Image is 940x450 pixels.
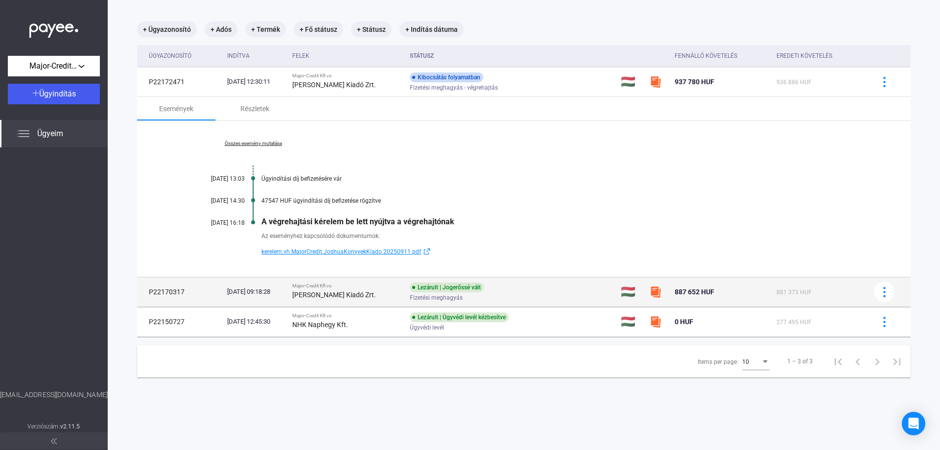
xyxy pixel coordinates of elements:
img: szamlazzhu-mini [650,76,661,88]
mat-chip: + Adós [205,22,237,37]
img: plus-white.svg [32,90,39,96]
img: white-payee-white-dot.svg [29,18,78,38]
img: more-blue [879,317,890,327]
div: Felek [292,50,402,62]
strong: v2.11.5 [60,423,80,430]
span: Ügyvédi levél [410,322,444,333]
div: Események [159,103,193,115]
mat-chip: + Fő státusz [294,22,343,37]
td: P22150727 [137,307,223,336]
span: 937 780 HUF [675,78,714,86]
mat-chip: + Státusz [351,22,392,37]
mat-chip: + Termék [245,22,286,37]
img: arrow-double-left-grey.svg [51,438,57,444]
button: more-blue [874,282,894,302]
mat-chip: + Ügyazonosító [137,22,197,37]
span: Fizetési meghagyás - végrehajtás [410,82,498,94]
div: Ügyazonosító [149,50,191,62]
div: Open Intercom Messenger [902,412,925,435]
div: Lezárult | Ügyvédi levél kézbesítve [410,312,509,322]
span: 881 373 HUF [776,289,812,296]
div: Items per page: [698,356,738,368]
button: more-blue [874,71,894,92]
span: 277 495 HUF [776,319,812,326]
span: Fizetési meghagyás [410,292,463,304]
img: list.svg [18,128,29,140]
div: Eredeti követelés [776,50,832,62]
div: Ügyindítási díj befizetésére vár [261,175,862,182]
a: kerelem.vh.MajorCredit.JoshuaKonyvekKiado.20250911.pdfexternal-link-blue [261,246,862,258]
div: Fennálló követelés [675,50,737,62]
div: Részletek [240,103,269,115]
div: Major-Credit Kft vs [292,283,402,289]
div: A végrehajtási kérelem be lett nyújtva a végrehajtónak [261,217,862,226]
button: Last page [887,352,907,371]
td: 🇭🇺 [617,67,646,96]
button: Previous page [848,352,868,371]
span: kerelem.vh.MajorCredit.JoshuaKonyvekKiado.20250911.pdf [261,246,421,258]
button: Ügyindítás [8,84,100,104]
span: 936 886 HUF [776,79,812,86]
img: more-blue [879,77,890,87]
button: Next page [868,352,887,371]
div: Felek [292,50,309,62]
span: 887 652 HUF [675,288,714,296]
div: [DATE] 13:03 [186,175,245,182]
div: Ügyazonosító [149,50,219,62]
div: Major-Credit Kft vs [292,313,402,319]
strong: NHK Naphegy Kft. [292,321,348,329]
div: Az eseményhez kapcsolódó dokumentumok: [261,231,862,241]
img: external-link-blue [421,248,433,255]
div: Major-Credit Kft vs [292,73,402,79]
div: [DATE] 12:30:11 [227,77,285,87]
img: szamlazzhu-mini [650,286,661,298]
mat-chip: + Indítás dátuma [399,22,464,37]
div: Indítva [227,50,285,62]
div: Kibocsátás folyamatban [410,72,483,82]
img: more-blue [879,287,890,297]
th: Státusz [406,45,616,67]
td: 🇭🇺 [617,307,646,336]
strong: [PERSON_NAME] Kiadó Zrt. [292,81,376,89]
span: Ügyeim [37,128,63,140]
td: P22172471 [137,67,223,96]
div: Indítva [227,50,250,62]
a: Összes esemény mutatása [186,141,320,146]
div: Fennálló követelés [675,50,769,62]
div: Lezárult | Jogerőssé vált [410,283,484,292]
div: [DATE] 09:18:28 [227,287,285,297]
span: 0 HUF [675,318,693,326]
td: P22170317 [137,277,223,307]
strong: [PERSON_NAME] Kiadó Zrt. [292,291,376,299]
div: 1 – 3 of 3 [787,355,813,367]
td: 🇭🇺 [617,277,646,307]
button: Major-Credit Kft [8,56,100,76]
div: 47547 HUF ügyindítási díj befizetése rögzítve [261,197,862,204]
span: Ügyindítás [39,89,76,98]
div: Eredeti követelés [776,50,862,62]
div: [DATE] 16:18 [186,219,245,226]
button: more-blue [874,311,894,332]
mat-select: Items per page: [742,355,770,367]
span: 10 [742,358,749,365]
div: [DATE] 12:45:30 [227,317,285,327]
img: szamlazzhu-mini [650,316,661,328]
button: First page [828,352,848,371]
div: [DATE] 14:30 [186,197,245,204]
span: Major-Credit Kft [29,60,78,72]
